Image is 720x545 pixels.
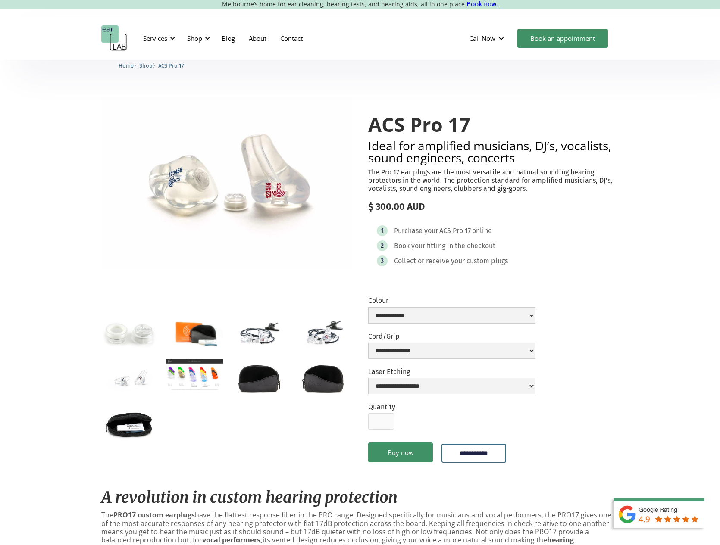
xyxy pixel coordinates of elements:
p: The Pro 17 ear plugs are the most versatile and natural sounding hearing protectors in the world.... [368,168,619,193]
a: open lightbox [230,314,288,352]
strong: PRO17 custom earplugs [113,510,195,520]
a: Blog [215,26,242,51]
label: Colour [368,296,535,305]
a: open lightbox [166,314,223,352]
li: 〉 [139,61,158,70]
a: Home [119,61,134,69]
a: open lightbox [101,404,159,442]
a: Shop [139,61,153,69]
div: 2 [381,243,384,249]
div: Shop [187,34,202,43]
div: Call Now [469,34,495,43]
div: Services [138,25,178,51]
a: open lightbox [294,359,352,397]
h1: ACS Pro 17 [368,114,619,135]
a: open lightbox [101,314,159,352]
a: open lightbox [101,359,159,397]
a: Buy now [368,442,433,462]
a: open lightbox [294,314,352,352]
a: Book an appointment [517,29,608,48]
label: Laser Etching [368,367,535,376]
div: Book your fitting in the checkout [394,242,495,250]
label: Quantity [368,403,395,411]
a: ACS Pro 17 [158,61,184,69]
span: Home [119,62,134,69]
a: About [242,26,273,51]
div: 1 [381,227,384,234]
div: Services [143,34,167,43]
div: Shop [182,25,213,51]
a: Contact [273,26,310,51]
span: ACS Pro 17 [158,62,184,69]
em: A revolution in custom hearing protection [101,488,398,507]
strong: vocal performers, [202,535,263,545]
a: open lightbox [101,97,352,268]
a: open lightbox [230,359,288,397]
div: Purchase your [394,227,438,235]
h2: Ideal for amplified musicians, DJ’s, vocalists, sound engineers, concerts [368,140,619,164]
div: Call Now [462,25,513,51]
div: $ 300.00 AUD [368,201,619,212]
div: online [472,227,492,235]
div: 3 [381,258,384,264]
div: ACS Pro 17 [439,227,471,235]
li: 〉 [119,61,139,70]
label: Cord/Grip [368,332,535,340]
a: open lightbox [166,359,223,391]
div: Collect or receive your custom plugs [394,257,508,265]
span: Shop [139,62,153,69]
img: ACS Pro 17 [101,97,352,268]
a: home [101,25,127,51]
